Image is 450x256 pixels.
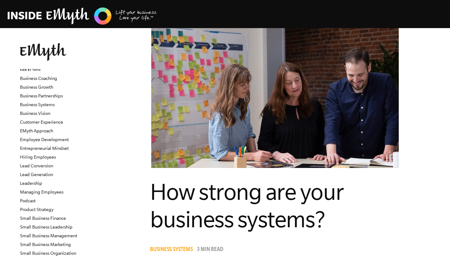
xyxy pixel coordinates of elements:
a: Entrepreneurial Mindset [20,146,69,151]
a: Lead Generation [20,172,53,177]
a: Hiring Employees [20,155,56,160]
a: Employee Development [20,137,69,142]
a: Podcast [20,198,36,203]
a: Customer Experience [20,120,63,125]
a: Business Systems [150,247,196,253]
span: Business Systems [150,247,193,253]
a: Lead Conversion [20,163,53,168]
h6: VIEW BY TOPIC [20,68,95,72]
p: 3 min read [197,247,223,253]
a: Product Strategy [20,207,53,212]
a: Business Growth [20,85,53,90]
a: Managing Employees [20,190,63,194]
div: Kontrollprogram for chat [419,226,450,256]
a: Leadership [20,181,42,186]
a: Business Systems [20,102,55,107]
a: Business Partnerships [20,93,63,98]
a: EMyth Approach [20,128,53,133]
a: Small Business Organization [20,251,76,256]
span: How strong are your business systems? [150,179,344,232]
a: Small Business Marketing [20,242,71,247]
iframe: Chat Widget [419,226,450,256]
a: Small Business Finance [20,216,66,221]
a: Small Business Leadership [20,224,72,229]
a: Business Coaching [20,76,57,81]
a: Small Business Management [20,233,77,238]
img: EMyth Business Coaching [7,7,157,26]
img: EMyth [20,43,66,61]
a: Business Vision [20,111,50,116]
